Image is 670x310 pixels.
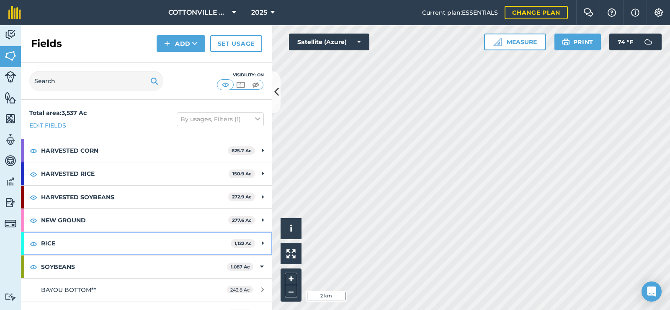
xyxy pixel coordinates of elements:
[642,281,662,302] div: Open Intercom Messenger
[5,112,16,125] img: svg+xml;base64,PHN2ZyB4bWxucz0iaHR0cDovL3d3dy53My5vcmcvMjAwMC9zdmciIHdpZHRoPSI1NiIgaGVpZ2h0PSI2MC...
[234,240,252,246] strong: 1,122 Ac
[281,218,301,239] button: i
[157,35,205,52] button: Add
[29,121,66,130] a: Edit fields
[30,262,37,272] img: svg+xml;base64,PHN2ZyB4bWxucz0iaHR0cDovL3d3dy53My5vcmcvMjAwMC9zdmciIHdpZHRoPSIxOCIgaGVpZ2h0PSIyNC...
[150,76,158,86] img: svg+xml;base64,PHN2ZyB4bWxucz0iaHR0cDovL3d3dy53My5vcmcvMjAwMC9zdmciIHdpZHRoPSIxOSIgaGVpZ2h0PSIyNC...
[5,293,16,301] img: svg+xml;base64,PD94bWwgdmVyc2lvbj0iMS4wIiBlbmNvZGluZz0idXRmLTgiPz4KPCEtLSBHZW5lcmF0b3I6IEFkb2JlIE...
[5,91,16,104] img: svg+xml;base64,PHN2ZyB4bWxucz0iaHR0cDovL3d3dy53My5vcmcvMjAwMC9zdmciIHdpZHRoPSI1NiIgaGVpZ2h0PSI2MC...
[41,255,227,278] strong: SOYBEANS
[232,194,252,200] strong: 272.9 Ac
[30,239,37,249] img: svg+xml;base64,PHN2ZyB4bWxucz0iaHR0cDovL3d3dy53My5vcmcvMjAwMC9zdmciIHdpZHRoPSIxOCIgaGVpZ2h0PSIyNC...
[217,72,264,78] div: Visibility: On
[30,146,37,156] img: svg+xml;base64,PHN2ZyB4bWxucz0iaHR0cDovL3d3dy53My5vcmcvMjAwMC9zdmciIHdpZHRoPSIxOCIgaGVpZ2h0PSIyNC...
[5,196,16,209] img: svg+xml;base64,PD94bWwgdmVyc2lvbj0iMS4wIiBlbmNvZGluZz0idXRmLTgiPz4KPCEtLSBHZW5lcmF0b3I6IEFkb2JlIE...
[654,8,664,17] img: A cog icon
[5,133,16,146] img: svg+xml;base64,PD94bWwgdmVyc2lvbj0iMS4wIiBlbmNvZGluZz0idXRmLTgiPz4KPCEtLSBHZW5lcmF0b3I6IEFkb2JlIE...
[21,139,272,162] div: HARVESTED CORN625.7 Ac
[5,154,16,167] img: svg+xml;base64,PD94bWwgdmVyc2lvbj0iMS4wIiBlbmNvZGluZz0idXRmLTgiPz4KPCEtLSBHZW5lcmF0b3I6IEFkb2JlIE...
[631,8,639,18] img: svg+xml;base64,PHN2ZyB4bWxucz0iaHR0cDovL3d3dy53My5vcmcvMjAwMC9zdmciIHdpZHRoPSIxNyIgaGVpZ2h0PSIxNy...
[29,71,163,91] input: Search
[618,34,633,50] span: 74 ° F
[8,6,21,19] img: fieldmargin Logo
[41,209,228,232] strong: NEW GROUND
[289,34,369,50] button: Satellite (Azure)
[21,162,272,185] div: HARVESTED RICE150.9 Ac
[286,249,296,258] img: Four arrows, one pointing top left, one top right, one bottom right and the last bottom left
[30,192,37,202] img: svg+xml;base64,PHN2ZyB4bWxucz0iaHR0cDovL3d3dy53My5vcmcvMjAwMC9zdmciIHdpZHRoPSIxOCIgaGVpZ2h0PSIyNC...
[554,34,601,50] button: Print
[41,286,96,294] span: BAYOU BOTTOM**
[164,39,170,49] img: svg+xml;base64,PHN2ZyB4bWxucz0iaHR0cDovL3d3dy53My5vcmcvMjAwMC9zdmciIHdpZHRoPSIxNCIgaGVpZ2h0PSIyNC...
[5,175,16,188] img: svg+xml;base64,PD94bWwgdmVyc2lvbj0iMS4wIiBlbmNvZGluZz0idXRmLTgiPz4KPCEtLSBHZW5lcmF0b3I6IEFkb2JlIE...
[210,35,262,52] a: Set usage
[21,232,272,255] div: RICE1,122 Ac
[290,223,292,234] span: i
[232,148,252,154] strong: 625.7 Ac
[583,8,593,17] img: Two speech bubbles overlapping with the left bubble in the forefront
[21,255,272,278] div: SOYBEANS1,087 Ac
[5,218,16,229] img: svg+xml;base64,PD94bWwgdmVyc2lvbj0iMS4wIiBlbmNvZGluZz0idXRmLTgiPz4KPCEtLSBHZW5lcmF0b3I6IEFkb2JlIE...
[31,37,62,50] h2: Fields
[41,186,228,208] strong: HARVESTED SOYBEANS
[484,34,546,50] button: Measure
[232,171,252,177] strong: 150.9 Ac
[29,109,87,117] strong: Total area : 3,537 Ac
[5,29,16,41] img: svg+xml;base64,PD94bWwgdmVyc2lvbj0iMS4wIiBlbmNvZGluZz0idXRmLTgiPz4KPCEtLSBHZW5lcmF0b3I6IEFkb2JlIE...
[30,215,37,225] img: svg+xml;base64,PHN2ZyB4bWxucz0iaHR0cDovL3d3dy53My5vcmcvMjAwMC9zdmciIHdpZHRoPSIxOCIgaGVpZ2h0PSIyNC...
[41,139,228,162] strong: HARVESTED CORN
[493,38,502,46] img: Ruler icon
[5,49,16,62] img: svg+xml;base64,PHN2ZyB4bWxucz0iaHR0cDovL3d3dy53My5vcmcvMjAwMC9zdmciIHdpZHRoPSI1NiIgaGVpZ2h0PSI2MC...
[231,264,250,270] strong: 1,087 Ac
[609,34,662,50] button: 74 °F
[41,232,231,255] strong: RICE
[21,186,272,208] div: HARVESTED SOYBEANS272.9 Ac
[177,112,264,126] button: By usages, Filters (1)
[640,34,657,50] img: svg+xml;base64,PD94bWwgdmVyc2lvbj0iMS4wIiBlbmNvZGluZz0idXRmLTgiPz4KPCEtLSBHZW5lcmF0b3I6IEFkb2JlIE...
[285,285,297,297] button: –
[251,8,267,18] span: 2025
[41,162,229,185] strong: HARVESTED RICE
[21,209,272,232] div: NEW GROUND277.6 Ac
[607,8,617,17] img: A question mark icon
[168,8,229,18] span: COTTONVILLE PLANTING COMPANY, LLC
[21,279,272,301] a: BAYOU BOTTOM**243.8 Ac
[505,6,568,19] a: Change plan
[227,286,253,293] span: 243.8 Ac
[422,8,498,17] span: Current plan : ESSENTIALS
[285,273,297,285] button: +
[5,71,16,83] img: svg+xml;base64,PD94bWwgdmVyc2lvbj0iMS4wIiBlbmNvZGluZz0idXRmLTgiPz4KPCEtLSBHZW5lcmF0b3I6IEFkb2JlIE...
[30,169,37,179] img: svg+xml;base64,PHN2ZyB4bWxucz0iaHR0cDovL3d3dy53My5vcmcvMjAwMC9zdmciIHdpZHRoPSIxOCIgaGVpZ2h0PSIyNC...
[235,81,246,89] img: svg+xml;base64,PHN2ZyB4bWxucz0iaHR0cDovL3d3dy53My5vcmcvMjAwMC9zdmciIHdpZHRoPSI1MCIgaGVpZ2h0PSI0MC...
[250,81,261,89] img: svg+xml;base64,PHN2ZyB4bWxucz0iaHR0cDovL3d3dy53My5vcmcvMjAwMC9zdmciIHdpZHRoPSI1MCIgaGVpZ2h0PSI0MC...
[562,37,570,47] img: svg+xml;base64,PHN2ZyB4bWxucz0iaHR0cDovL3d3dy53My5vcmcvMjAwMC9zdmciIHdpZHRoPSIxOSIgaGVpZ2h0PSIyNC...
[232,217,252,223] strong: 277.6 Ac
[220,81,231,89] img: svg+xml;base64,PHN2ZyB4bWxucz0iaHR0cDovL3d3dy53My5vcmcvMjAwMC9zdmciIHdpZHRoPSI1MCIgaGVpZ2h0PSI0MC...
